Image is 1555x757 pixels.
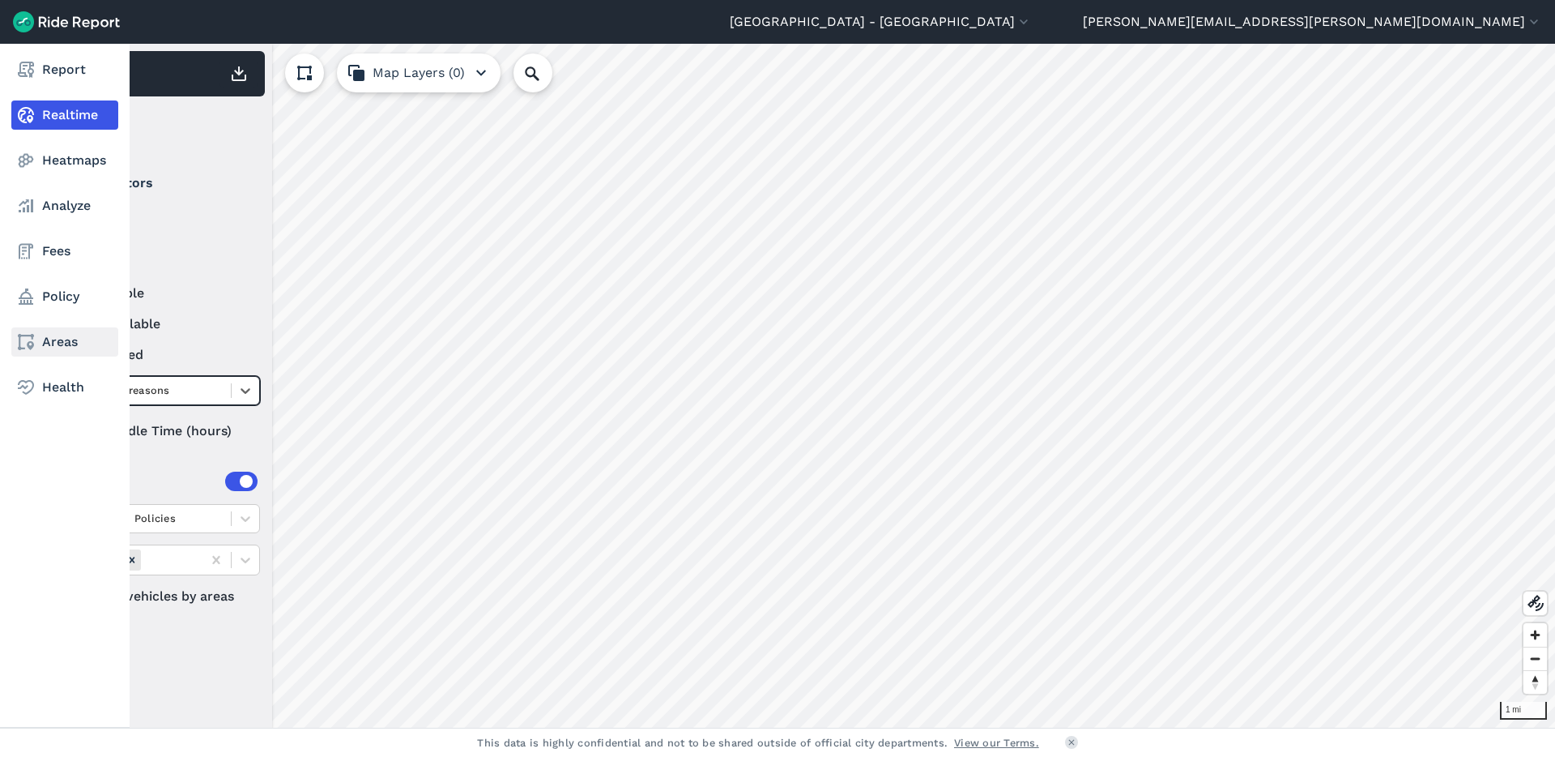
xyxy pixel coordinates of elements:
summary: Areas [66,459,258,504]
button: Reset bearing to north [1523,670,1547,694]
a: Realtime [11,101,118,130]
button: [GEOGRAPHIC_DATA] - [GEOGRAPHIC_DATA] [730,12,1032,32]
button: Zoom out [1523,647,1547,670]
img: Ride Report [13,11,120,32]
a: Health [11,373,118,402]
div: Areas [87,472,258,491]
a: Heatmaps [11,146,118,175]
label: Filter vehicles by areas [66,587,260,606]
canvas: Map [52,44,1555,728]
label: reserved [66,345,260,365]
button: Zoom in [1523,623,1547,647]
label: Lime [66,206,260,225]
summary: Status [66,238,258,284]
a: Report [11,55,118,84]
summary: Operators [66,160,258,206]
a: Policy [11,282,118,311]
div: 1 mi [1500,702,1547,720]
a: View our Terms. [954,735,1039,751]
div: Remove Areas (9) [123,550,141,570]
button: [PERSON_NAME][EMAIL_ADDRESS][PERSON_NAME][DOMAIN_NAME] [1083,12,1542,32]
input: Search Location or Vehicles [513,53,578,92]
label: available [66,284,260,303]
a: Fees [11,237,118,266]
div: Idle Time (hours) [66,417,260,446]
button: Map Layers (0) [337,53,501,92]
a: Areas [11,327,118,357]
label: unavailable [66,314,260,334]
div: Filter [59,104,265,154]
a: Analyze [11,191,118,220]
